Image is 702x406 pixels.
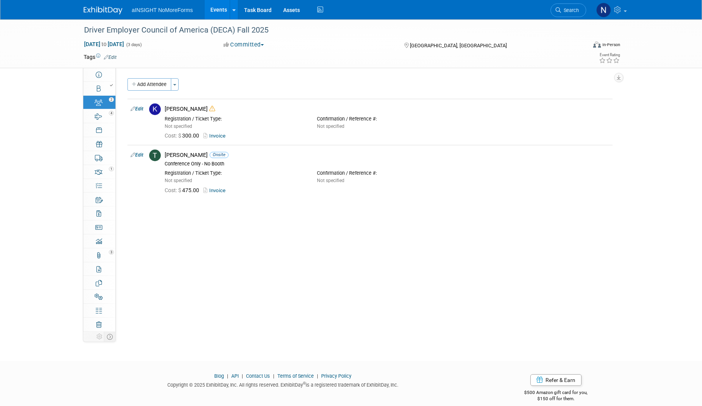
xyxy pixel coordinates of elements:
[210,152,229,158] span: Onsite
[131,106,143,112] a: Edit
[131,152,143,158] a: Edit
[317,178,344,183] span: Not specified
[494,384,619,402] div: $500 Amazon gift card for you,
[240,373,245,379] span: |
[165,124,192,129] span: Not specified
[209,106,215,112] i: Double-book Warning!
[225,373,230,379] span: |
[132,7,193,13] span: aINSIGHT NoMoreForms
[231,373,239,379] a: API
[109,97,114,102] span: 2
[165,161,609,167] div: Conference Only - No Booth
[149,150,161,161] img: T.jpg
[165,170,305,176] div: Registration / Ticket Type:
[149,103,161,115] img: K.jpg
[317,116,458,122] div: Confirmation / Reference #:
[83,96,115,109] a: 2
[551,3,586,17] a: Search
[271,373,276,379] span: |
[81,23,575,37] div: Driver Employer Council of America (DECA) Fall 2025
[83,109,115,123] a: 4
[561,7,579,13] span: Search
[109,167,114,171] span: 1
[83,165,115,179] a: 1
[303,381,306,385] sup: ®
[165,187,202,193] span: 475.00
[494,396,619,402] div: $150 off for them.
[315,373,320,379] span: |
[599,53,620,57] div: Event Rating
[317,124,344,129] span: Not specified
[84,53,117,61] td: Tags
[317,170,458,176] div: Confirmation / Reference #:
[127,78,171,91] button: Add Attendee
[165,132,182,139] span: Cost: $
[221,41,267,49] button: Committed
[165,116,305,122] div: Registration / Ticket Type:
[104,332,116,342] td: Toggle Event Tabs
[84,7,122,14] img: ExhibitDay
[83,248,115,262] a: 3
[109,250,114,255] span: 3
[95,332,104,342] td: Personalize Event Tab Strip
[593,41,601,48] img: Format-Inperson.png
[203,188,229,193] a: Invoice
[84,380,482,389] div: Copyright © 2025 ExhibitDay, Inc. All rights reserved. ExhibitDay is a registered trademark of Ex...
[165,178,192,183] span: Not specified
[540,40,620,52] div: Event Format
[165,151,609,159] div: [PERSON_NAME]
[246,373,270,379] a: Contact Us
[203,133,229,139] a: Invoice
[109,111,114,115] span: 4
[126,42,142,47] span: (3 days)
[100,41,108,47] span: to
[84,41,124,48] span: [DATE] [DATE]
[110,84,113,87] i: Booth reservation complete
[321,373,351,379] a: Privacy Policy
[165,132,202,139] span: 300.00
[277,373,314,379] a: Terms of Service
[602,42,620,48] div: In-Person
[104,55,117,60] a: Edit
[596,3,611,17] img: Nichole Brown
[165,105,609,113] div: [PERSON_NAME]
[214,373,224,379] a: Blog
[530,374,582,386] a: Refer & Earn
[410,43,507,48] span: [GEOGRAPHIC_DATA], [GEOGRAPHIC_DATA]
[165,187,182,193] span: Cost: $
